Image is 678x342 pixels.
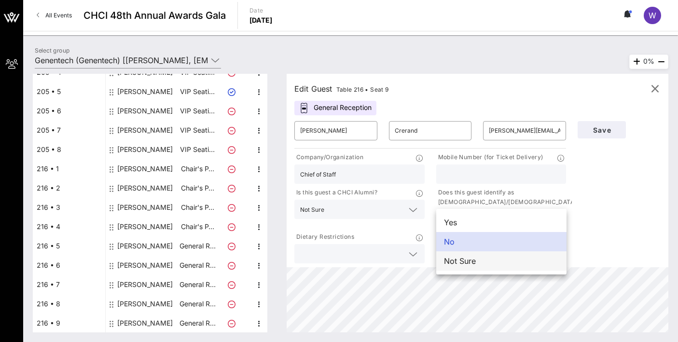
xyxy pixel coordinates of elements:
[33,121,105,140] div: 205 • 7
[294,101,376,115] div: General Reception
[178,256,217,275] p: General R…
[117,82,173,101] div: Sandra Pizarro-Carrillo
[33,198,105,217] div: 216 • 3
[117,159,173,178] div: Evelyn Hernandez
[178,140,217,159] p: VIP Seati…
[33,217,105,236] div: 216 • 4
[117,140,173,159] div: Veronica Sandoval
[31,8,78,23] a: All Events
[33,275,105,294] div: 216 • 7
[489,123,560,138] input: Email*
[117,217,173,236] div: Rocio Diaz
[33,101,105,121] div: 205 • 6
[178,101,217,121] p: VIP Seati…
[395,123,466,138] input: Last Name*
[83,8,226,23] span: CHCI 48th Annual Awards Gala
[33,159,105,178] div: 216 • 1
[336,86,389,93] span: Table 216 • Seat 9
[585,126,618,134] span: Save
[649,11,656,20] span: W
[294,200,425,219] div: Not Sure
[117,198,173,217] div: Joaquin Castaneda
[300,123,372,138] input: First Name*
[178,236,217,256] p: General R…
[178,314,217,333] p: General R…
[294,188,377,198] p: Is this guest a CHCI Alumni?
[294,152,363,163] p: Company/Organization
[294,82,389,96] div: Edit Guest
[436,152,543,163] p: Mobile Number (for Ticket Delivery)
[33,294,105,314] div: 216 • 8
[436,213,567,232] div: Yes
[33,178,105,198] div: 216 • 2
[117,178,173,198] div: Laura Mondragon-Drumright
[117,256,173,275] div: Oscar Martinez-Fain
[436,251,567,271] div: Not Sure
[178,275,217,294] p: General R…
[178,217,217,236] p: Chair's P…
[294,232,354,242] p: Dietary Restrictions
[33,236,105,256] div: 216 • 5
[33,82,105,101] div: 205 • 5
[178,121,217,140] p: VIP Seati…
[300,206,324,213] div: Not Sure
[249,6,273,15] p: Date
[33,256,105,275] div: 216 • 6
[178,82,217,101] p: VIP Seati…
[436,188,580,207] p: Does this guest identify as [DEMOGRAPHIC_DATA]/[DEMOGRAPHIC_DATA]?
[33,140,105,159] div: 205 • 8
[436,232,567,251] div: No
[117,236,173,256] div: Whitney Ellis
[644,7,661,24] div: W
[178,159,217,178] p: Chair's P…
[578,121,626,138] button: Save
[178,198,217,217] p: Chair's P…
[35,47,69,54] label: Select group
[117,294,173,314] div: Vegia Jackson
[117,121,173,140] div: Audrey Escobedo
[178,178,217,198] p: Chair's P…
[629,55,668,69] div: 0%
[117,275,173,294] div: Jayson Johnson
[45,12,72,19] span: All Events
[249,15,273,25] p: [DATE]
[117,101,173,121] div: Fabian Sandoval
[117,314,173,333] div: Kim Nettles
[178,294,217,314] p: General R…
[33,314,105,333] div: 216 • 9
